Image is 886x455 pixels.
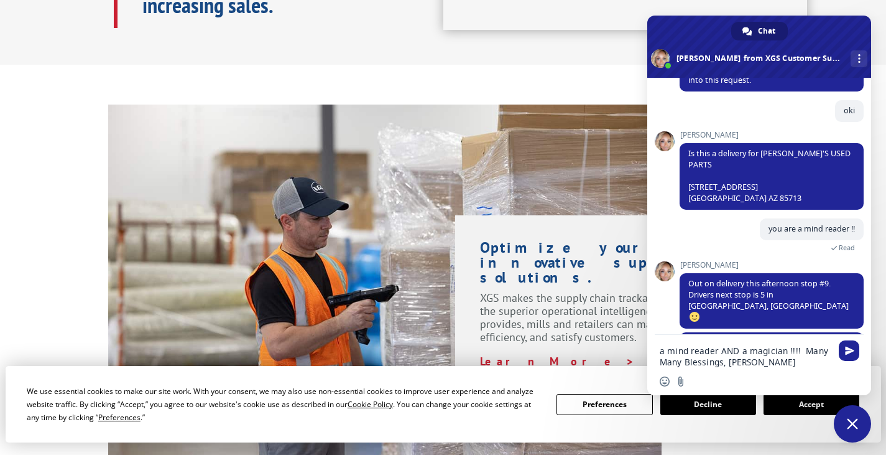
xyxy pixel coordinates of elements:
[660,377,670,387] span: Insert an emoji
[834,405,871,443] div: Close chat
[839,340,859,361] span: Send
[480,291,821,355] p: XGS makes the supply chain trackable, traceable, and transparent. With the superior operational i...
[764,394,859,415] button: Accept
[6,366,881,443] div: Cookie Consent Prompt
[844,105,855,116] span: oki
[556,394,652,415] button: Preferences
[98,412,141,423] span: Preferences
[680,131,864,139] span: [PERSON_NAME]
[660,345,831,368] textarea: Compose your message...
[676,377,686,387] span: Send a file
[480,240,821,291] h1: Optimize your revenue with innovative supply chain solutions.
[768,223,855,234] span: you are a mind reader !!
[758,22,775,40] span: Chat
[688,148,851,204] span: Is this a delivery for [PERSON_NAME]'S USED PARTS [STREET_ADDRESS] [GEOGRAPHIC_DATA] AZ 85713
[660,394,756,415] button: Decline
[731,22,788,40] div: Chat
[688,278,849,322] span: Out on delivery this afternoon stop #9. Drivers next stop is 5 in [GEOGRAPHIC_DATA], [GEOGRAPHIC_...
[480,354,635,368] a: Learn More >
[839,243,855,252] span: Read
[851,50,867,67] div: More channels
[680,261,864,270] span: [PERSON_NAME]
[348,399,393,410] span: Cookie Policy
[27,385,542,424] div: We use essential cookies to make our site work. With your consent, we may also use non-essential ...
